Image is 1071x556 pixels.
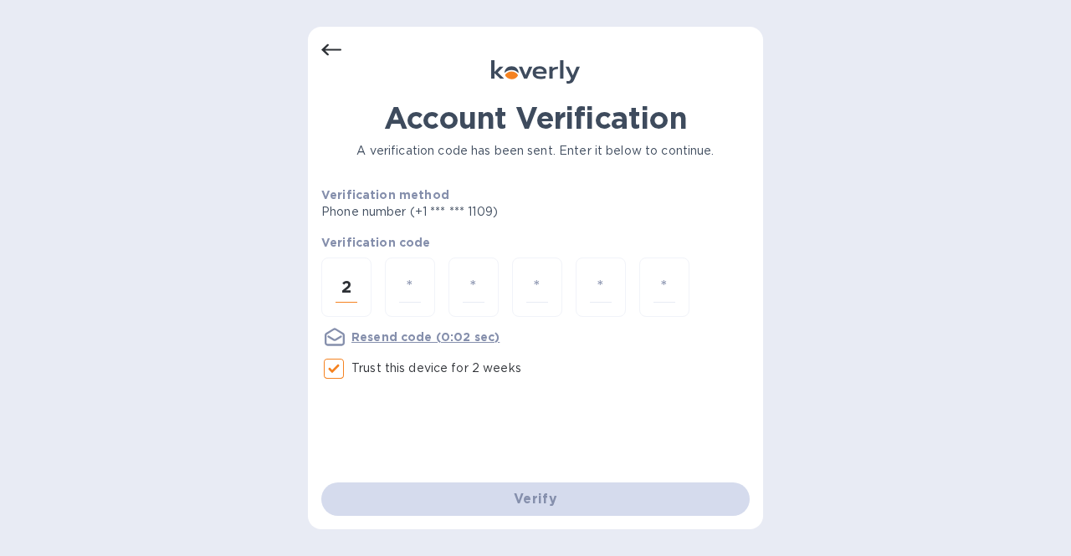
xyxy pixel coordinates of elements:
[351,360,521,377] p: Trust this device for 2 weeks
[321,100,750,135] h1: Account Verification
[321,234,750,251] p: Verification code
[351,330,500,344] u: Resend code (0:02 sec)
[321,188,449,201] b: Verification method
[321,203,626,221] p: Phone number (+1 *** *** 1109)
[321,142,750,160] p: A verification code has been sent. Enter it below to continue.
